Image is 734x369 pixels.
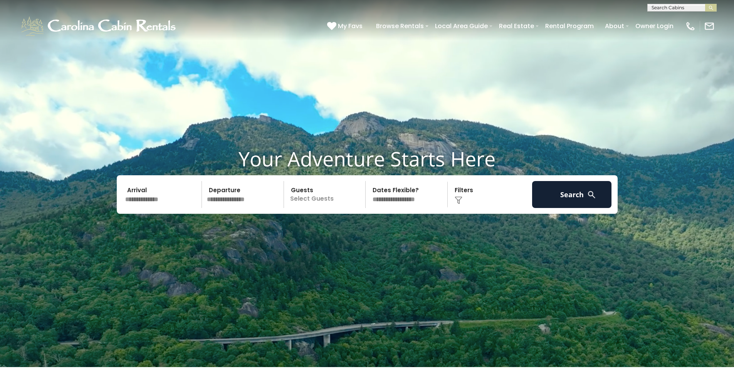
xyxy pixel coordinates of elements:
[286,181,366,208] p: Select Guests
[455,196,462,204] img: filter--v1.png
[532,181,612,208] button: Search
[495,19,538,33] a: Real Estate
[685,21,696,32] img: phone-regular-white.png
[431,19,492,33] a: Local Area Guide
[601,19,628,33] a: About
[19,15,179,38] img: White-1-1-2.png
[6,147,728,171] h1: Your Adventure Starts Here
[338,21,363,31] span: My Favs
[327,21,364,31] a: My Favs
[587,190,596,200] img: search-regular-white.png
[372,19,428,33] a: Browse Rentals
[632,19,677,33] a: Owner Login
[541,19,598,33] a: Rental Program
[704,21,715,32] img: mail-regular-white.png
